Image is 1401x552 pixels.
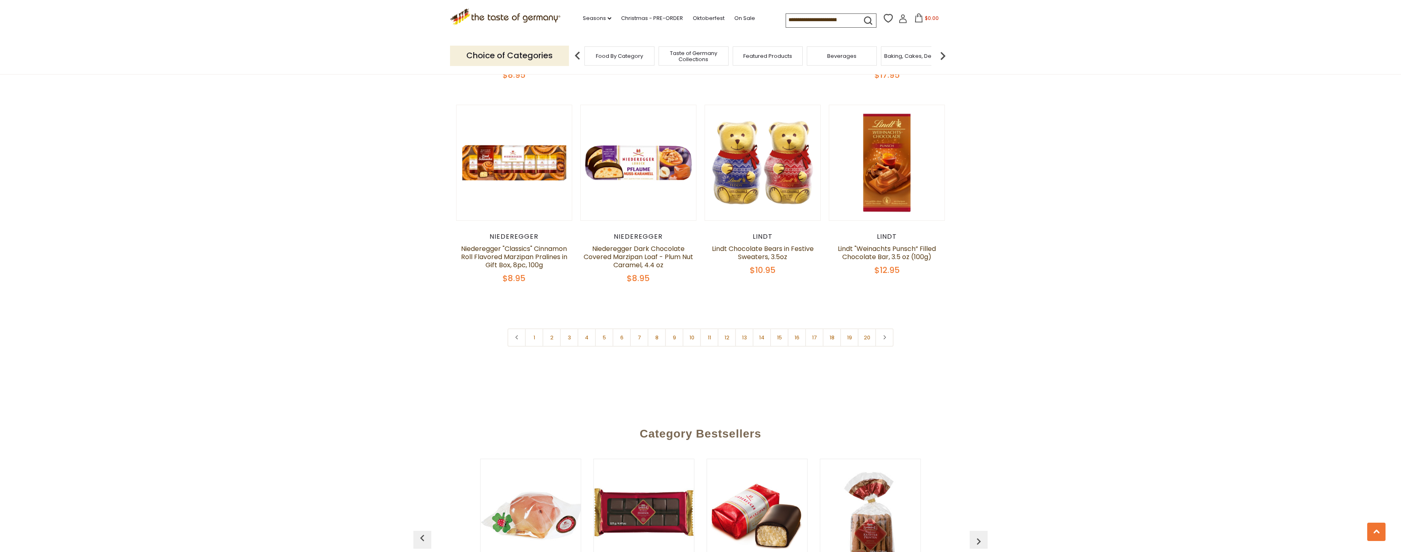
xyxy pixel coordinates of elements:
[583,14,611,23] a: Seasons
[770,328,788,347] a: 15
[417,415,984,449] div: Category Bestsellers
[935,48,951,64] img: next arrow
[584,244,693,270] a: Niederegger Dark Chocolate Covered Marzipan Loaf - Plum Nut Caramel, 4.4 oz
[569,48,586,64] img: previous arrow
[457,105,572,220] img: Niederegger "Classics" Cinnamon Roll Flavored Marzipan Pralines in Gift Box, 8pc, 100g
[743,53,792,59] a: Featured Products
[829,233,945,241] div: Lindt
[909,13,944,26] button: $0.00
[925,15,939,22] span: $0.00
[829,105,944,220] img: Lindt "Weinachts Punsch” Filled Chocolate Bar, 3.5 oz (100g)
[503,69,525,81] span: $8.95
[580,233,696,241] div: Niederegger
[627,273,650,284] span: $8.95
[753,328,771,347] a: 14
[884,53,947,59] a: Baking, Cakes, Desserts
[827,53,856,59] a: Beverages
[595,328,613,347] a: 5
[578,328,596,347] a: 4
[705,233,821,241] div: Lindt
[542,328,561,347] a: 2
[661,50,726,62] a: Taste of Germany Collections
[874,264,900,276] span: $12.95
[750,264,775,276] span: $10.95
[823,328,841,347] a: 18
[693,14,725,23] a: Oktoberfest
[613,328,631,347] a: 6
[630,328,648,347] a: 7
[560,328,578,347] a: 3
[461,244,567,270] a: Niederegger "Classics" Cinnamon Roll Flavored Marzipan Pralines in Gift Box, 8pc, 100g
[735,328,753,347] a: 13
[858,328,876,347] a: 20
[450,46,569,66] p: Choice of Categories
[581,105,696,220] img: Niederegger Dark Chocolate Covered Marzipan Loaf - Plum Nut Caramel, 4.4 oz
[700,328,718,347] a: 11
[707,479,807,552] img: Niederegger
[805,328,823,347] a: 17
[416,532,429,545] img: previous arrow
[712,244,814,262] a: Lindt Chocolate Bears in Festive Sweaters, 3.5oz
[665,328,683,347] a: 9
[621,14,683,23] a: Christmas - PRE-ORDER
[503,273,525,284] span: $8.95
[734,14,755,23] a: On Sale
[648,328,666,347] a: 8
[874,69,900,81] span: $17.95
[972,535,985,548] img: previous arrow
[718,328,736,347] a: 12
[840,328,859,347] a: 19
[683,328,701,347] a: 10
[456,233,572,241] div: Niederegger
[525,328,543,347] a: 1
[838,244,936,262] a: Lindt "Weinachts Punsch” Filled Chocolate Bar, 3.5 oz (100g)
[596,53,643,59] a: Food By Category
[705,105,820,220] img: Lindt Chocolate Bears in Festive Sweaters, 3.5oz
[788,328,806,347] a: 16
